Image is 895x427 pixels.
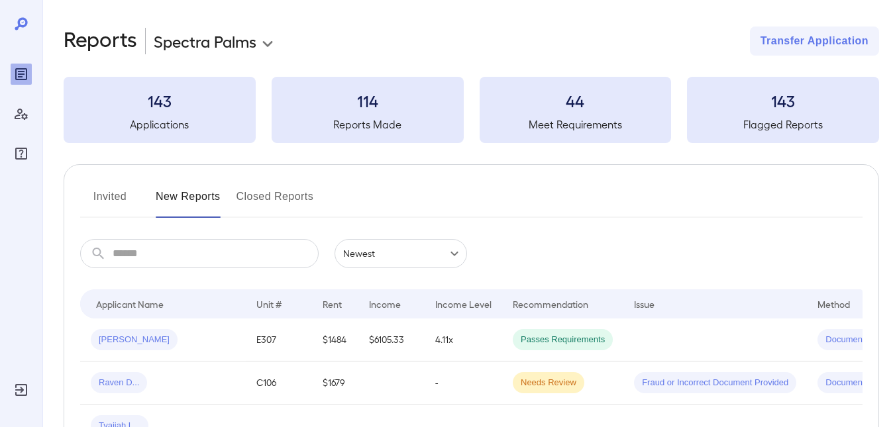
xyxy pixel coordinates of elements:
div: Method [817,296,850,312]
h5: Reports Made [272,117,464,132]
div: Reports [11,64,32,85]
span: Raven D... [91,377,147,389]
div: Issue [634,296,655,312]
div: Applicant Name [96,296,164,312]
td: $6105.33 [358,318,425,361]
summary: 143Applications114Reports Made44Meet Requirements143Flagged Reports [64,77,879,143]
h3: 44 [480,90,672,111]
div: Log Out [11,379,32,401]
button: Closed Reports [237,186,314,218]
h5: Flagged Reports [687,117,879,132]
td: C106 [246,361,312,404]
button: Transfer Application [750,26,879,56]
div: Unit # [256,296,282,312]
td: - [425,361,502,404]
span: Fraud or Incorrect Document Provided [634,377,796,389]
td: 4.11x [425,318,502,361]
button: New Reports [156,186,221,218]
div: Newest [335,239,467,268]
td: $1484 [312,318,358,361]
h5: Meet Requirements [480,117,672,132]
p: Spectra Palms [154,30,256,52]
div: Income [369,296,401,312]
span: Passes Requirements [513,334,613,346]
h5: Applications [64,117,256,132]
h3: 143 [687,90,879,111]
div: Manage Users [11,103,32,124]
div: Income Level [435,296,492,312]
h2: Reports [64,26,137,56]
div: Rent [323,296,344,312]
span: [PERSON_NAME] [91,334,178,346]
div: Recommendation [513,296,588,312]
h3: 143 [64,90,256,111]
h3: 114 [272,90,464,111]
td: $1679 [312,361,358,404]
td: E307 [246,318,312,361]
button: Invited [80,186,140,218]
span: Needs Review [513,377,584,389]
div: FAQ [11,143,32,164]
